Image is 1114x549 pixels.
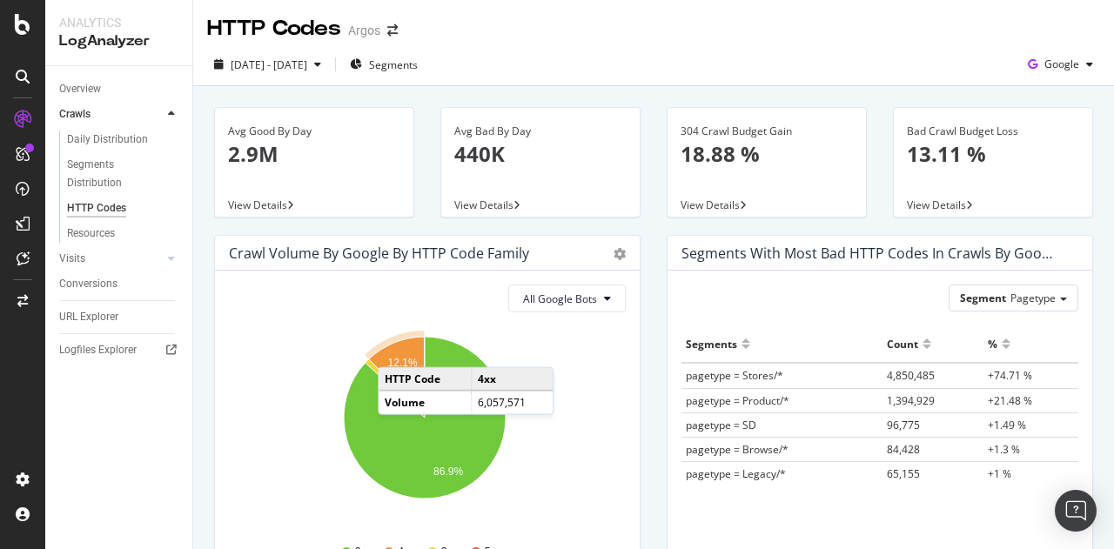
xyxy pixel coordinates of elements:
[228,124,400,139] div: Avg Good By Day
[887,442,920,457] span: 84,428
[231,57,307,72] span: [DATE] - [DATE]
[387,24,398,37] div: arrow-right-arrow-left
[348,22,380,39] div: Argos
[59,308,180,326] a: URL Explorer
[388,357,418,369] text: 12.1%
[67,131,148,149] div: Daily Distribution
[1044,57,1079,71] span: Google
[59,275,117,293] div: Conversions
[988,418,1026,432] span: +1.49 %
[454,198,513,212] span: View Details
[681,244,1052,262] div: Segments with most bad HTTP codes in Crawls by google
[988,442,1020,457] span: +1.3 %
[59,341,137,359] div: Logfiles Explorer
[887,466,920,481] span: 65,155
[681,124,853,139] div: 304 Crawl Budget Gain
[887,368,935,383] span: 4,850,485
[67,199,180,218] a: HTTP Codes
[686,368,783,383] span: pagetype = Stores/*
[59,80,101,98] div: Overview
[67,131,180,149] a: Daily Distribution
[207,50,328,78] button: [DATE] - [DATE]
[343,50,425,78] button: Segments
[67,156,180,192] a: Segments Distribution
[59,31,178,51] div: LogAnalyzer
[686,442,789,457] span: pagetype = Browse/*
[228,198,287,212] span: View Details
[207,14,341,44] div: HTTP Codes
[59,105,91,124] div: Crawls
[508,285,626,312] button: All Google Bots
[686,466,786,481] span: pagetype = Legacy/*
[681,198,740,212] span: View Details
[67,199,126,218] div: HTTP Codes
[614,248,626,260] div: gear
[59,250,163,268] a: Visits
[988,393,1032,408] span: +21.48 %
[907,198,966,212] span: View Details
[686,418,756,432] span: pagetype = SD
[59,308,118,326] div: URL Explorer
[369,57,418,72] span: Segments
[454,139,627,169] p: 440K
[686,330,737,358] div: Segments
[681,139,853,169] p: 18.88 %
[229,244,529,262] div: Crawl Volume by google by HTTP Code Family
[1055,490,1097,532] div: Open Intercom Messenger
[433,465,463,478] text: 86.9%
[67,224,180,243] a: Resources
[379,368,471,391] td: HTTP Code
[523,291,597,306] span: All Google Bots
[1010,291,1056,305] span: Pagetype
[59,14,178,31] div: Analytics
[229,326,620,528] svg: A chart.
[59,341,180,359] a: Logfiles Explorer
[228,139,400,169] p: 2.9M
[59,250,85,268] div: Visits
[988,368,1032,383] span: +74.71 %
[471,368,553,391] td: 4xx
[907,139,1079,169] p: 13.11 %
[887,418,920,432] span: 96,775
[59,105,163,124] a: Crawls
[988,330,997,358] div: %
[887,393,935,408] span: 1,394,929
[471,391,553,413] td: 6,057,571
[988,466,1011,481] span: +1 %
[67,224,115,243] div: Resources
[960,291,1006,305] span: Segment
[67,156,164,192] div: Segments Distribution
[59,80,180,98] a: Overview
[379,391,471,413] td: Volume
[1021,50,1100,78] button: Google
[454,124,627,139] div: Avg Bad By Day
[686,393,789,408] span: pagetype = Product/*
[907,124,1079,139] div: Bad Crawl Budget Loss
[887,330,918,358] div: Count
[59,275,180,293] a: Conversions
